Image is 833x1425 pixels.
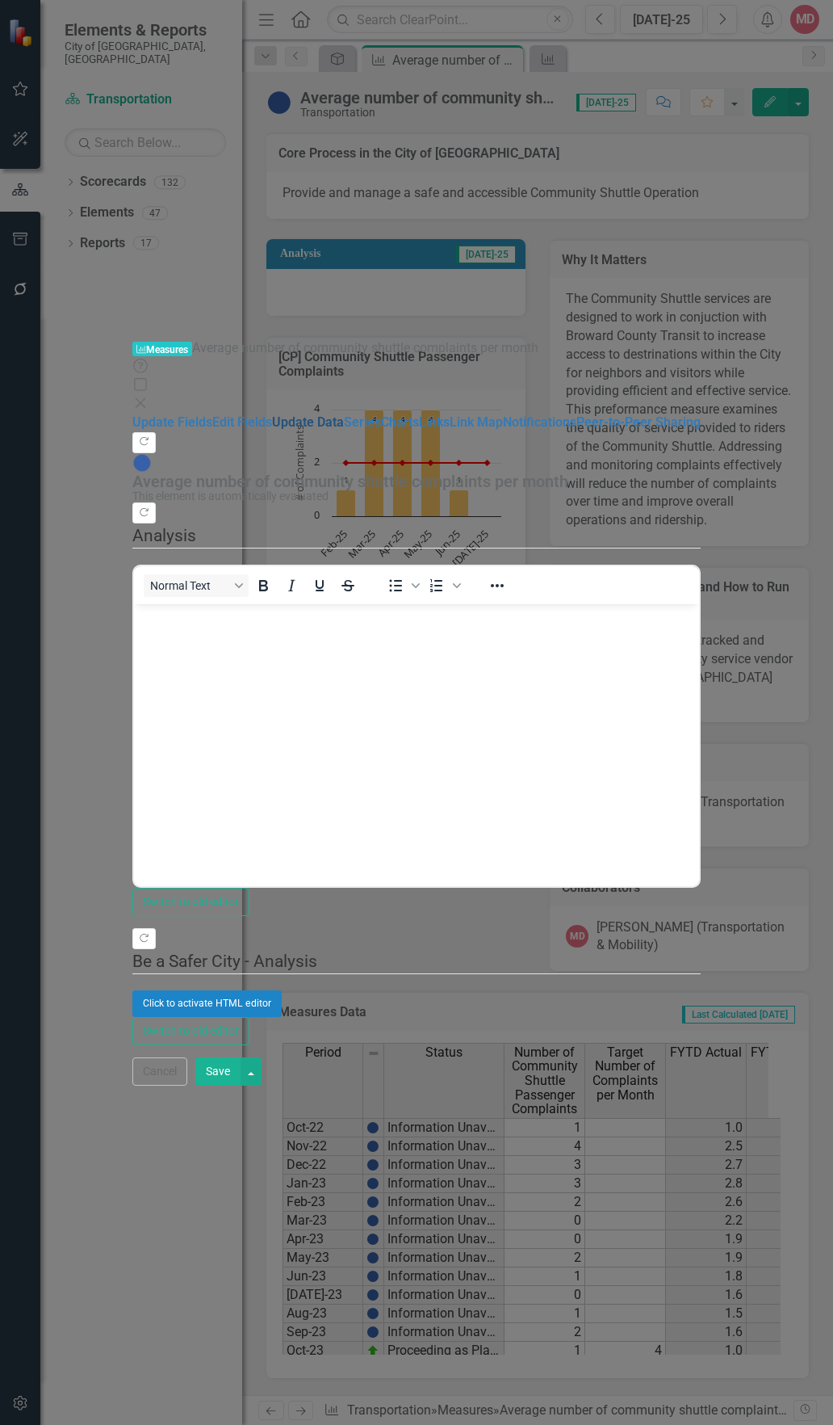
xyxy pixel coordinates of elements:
div: Average number of community shuttle complaints per month [132,473,693,490]
a: Charts [381,414,419,430]
span: Measures [132,342,192,357]
button: Underline [306,574,333,597]
span: Normal Text [150,579,229,592]
button: Click to activate HTML editor [132,990,282,1016]
button: Italic [278,574,305,597]
a: Edit Fields [212,414,272,430]
span: Average number of community shuttle complaints per month [192,340,538,355]
button: Block Normal Text [144,574,249,597]
a: Series [344,414,381,430]
button: Save [195,1057,241,1086]
button: Switch to old editor [132,1017,249,1045]
a: Links [419,414,450,430]
button: Switch to old editor [132,888,249,916]
a: Notifications [503,414,576,430]
div: Numbered list [423,574,463,597]
iframe: Rich Text Area [134,604,699,886]
button: Cancel [132,1057,187,1086]
button: Bold [249,574,277,597]
a: Link Map [450,414,503,430]
a: Update Fields [132,414,212,430]
button: Reveal or hide additional toolbar items [483,574,511,597]
img: Information Unavailable [132,453,152,473]
div: Bullet list [382,574,422,597]
a: Update Data [272,414,344,430]
legend: Analysis [132,523,701,549]
div: This element is automatically evaluated [132,490,693,502]
a: Peer-to-Peer Sharing [576,414,701,430]
button: Strikethrough [334,574,362,597]
legend: Be a Safer City - Analysis [132,949,701,974]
